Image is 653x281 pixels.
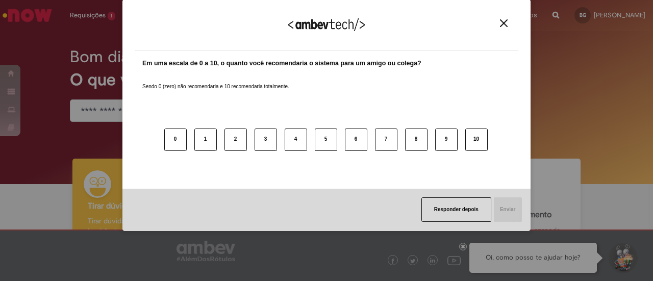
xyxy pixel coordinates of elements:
button: 5 [315,129,337,151]
button: 7 [375,129,397,151]
button: 10 [465,129,488,151]
button: 4 [285,129,307,151]
button: 1 [194,129,217,151]
button: 9 [435,129,458,151]
button: Responder depois [421,197,491,222]
label: Sendo 0 (zero) não recomendaria e 10 recomendaria totalmente. [142,71,289,90]
button: 8 [405,129,428,151]
button: 2 [224,129,247,151]
img: Logo Ambevtech [288,18,365,31]
label: Em uma escala de 0 a 10, o quanto você recomendaria o sistema para um amigo ou colega? [142,59,421,68]
img: Close [500,19,508,27]
button: 3 [255,129,277,151]
button: Close [497,19,511,28]
button: 6 [345,129,367,151]
button: 0 [164,129,187,151]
